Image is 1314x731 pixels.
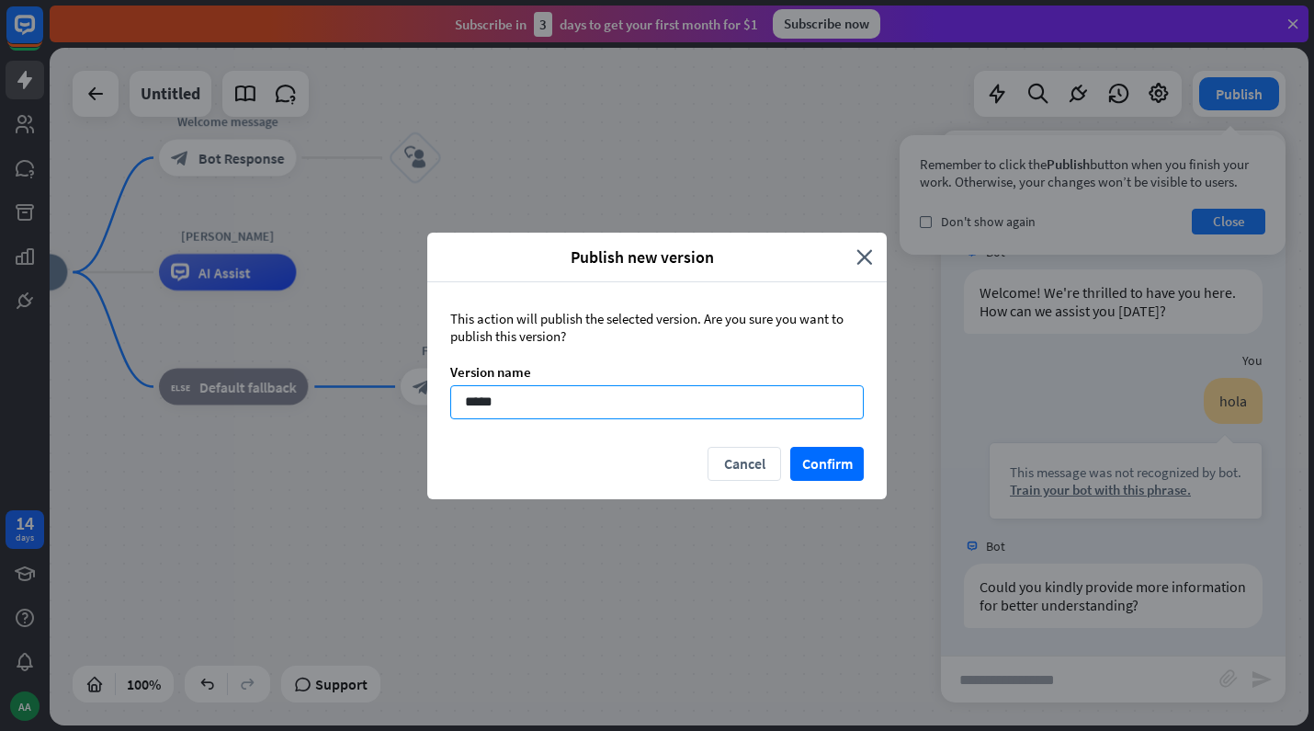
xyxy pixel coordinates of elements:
span: Publish new version [441,246,843,268]
button: Cancel [708,447,781,481]
div: This action will publish the selected version. Are you sure you want to publish this version? [450,310,864,345]
i: close [856,246,873,268]
button: Confirm [790,447,864,481]
div: Version name [450,363,864,381]
button: Open LiveChat chat widget [15,7,70,63]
